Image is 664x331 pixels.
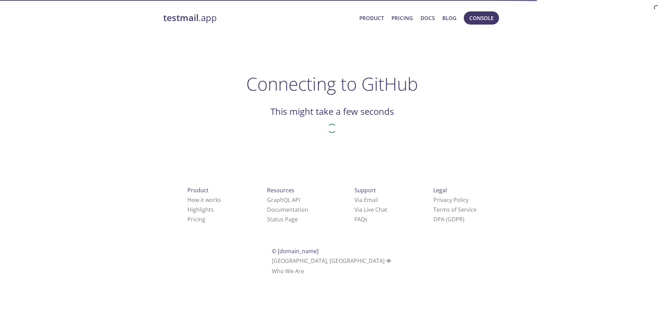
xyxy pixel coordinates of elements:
span: [GEOGRAPHIC_DATA], [GEOGRAPHIC_DATA] [272,257,393,265]
a: Privacy Policy [433,196,469,204]
span: s [365,215,368,223]
a: Via Live Chat [354,206,387,213]
span: © [DOMAIN_NAME] [272,247,319,255]
span: Product [187,186,209,194]
a: GraphQL API [267,196,300,204]
span: Console [469,13,494,22]
strong: testmail [163,12,199,24]
span: Legal [433,186,447,194]
a: How it works [187,196,221,204]
span: Resources [267,186,294,194]
a: DPA (GDPR) [433,215,464,223]
a: Pricing [187,215,205,223]
h2: This might take a few seconds [270,106,394,118]
a: FAQ [354,215,368,223]
h1: Connecting to GitHub [246,73,418,94]
a: testmail.app [163,12,354,24]
a: Product [359,13,384,22]
a: Highlights [187,206,214,213]
a: Via Email [354,196,378,204]
a: Terms of Service [433,206,477,213]
a: Who We Are [272,267,304,275]
a: Blog [442,13,456,22]
a: Documentation [267,206,308,213]
a: Docs [421,13,435,22]
button: Console [464,11,499,25]
a: Pricing [391,13,413,22]
span: Support [354,186,376,194]
a: Status Page [267,215,298,223]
